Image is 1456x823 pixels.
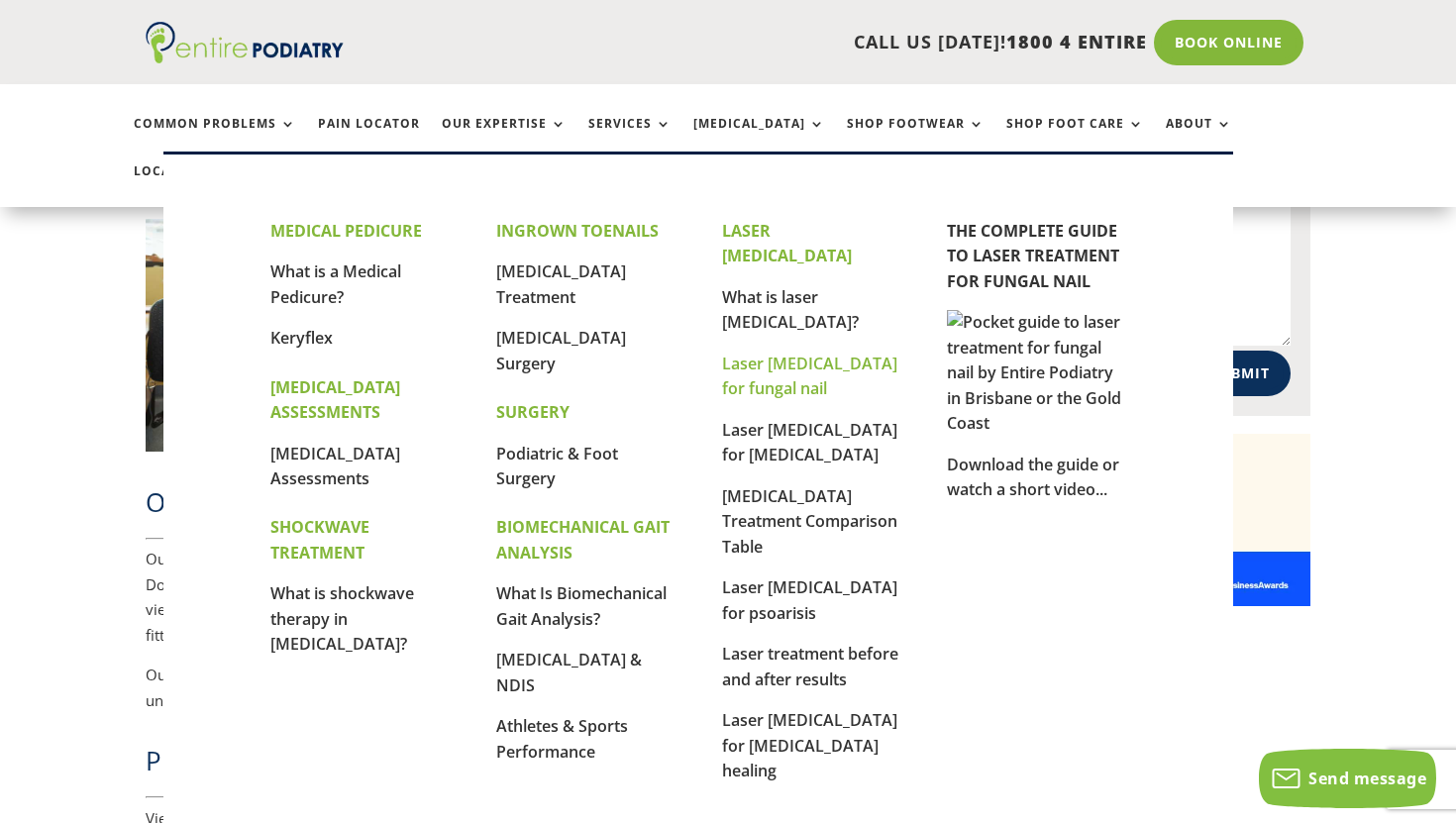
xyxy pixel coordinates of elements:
a: Keryflex [270,327,333,349]
a: Book Online [1154,20,1303,65]
span: Send message [1308,768,1426,789]
strong: SURGERY [496,401,570,423]
a: Laser [MEDICAL_DATA] for [MEDICAL_DATA] [722,419,897,466]
a: What Is Biomechanical Gait Analysis? [496,582,667,630]
strong: [MEDICAL_DATA] ASSESSMENTS [270,376,400,424]
img: Pocket guide to laser treatment for fungal nail by Entire Podiatry in Brisbane or the Gold Coast [947,310,1125,437]
a: Shop Footwear [847,117,985,159]
p: Our Chermside clinic features state of the art facilities and treatment technology including vide... [146,547,910,663]
a: [MEDICAL_DATA] Treatment [496,260,626,308]
a: Podiatric & Foot Surgery [496,443,618,490]
p: Our Chermside clinic offers a home visiting service for patients in the [GEOGRAPHIC_DATA] region ... [146,663,910,713]
a: What is shockwave therapy in [MEDICAL_DATA]? [270,582,414,655]
strong: MEDICAL PEDICURE [270,220,422,242]
a: Download the guide or watch a short video... [947,454,1119,501]
span: 1800 4 ENTIRE [1006,30,1147,53]
a: [MEDICAL_DATA] Assessments [270,443,400,490]
a: THE COMPLETE GUIDE TO LASER TREATMENT FOR FUNGAL NAIL [947,220,1119,292]
a: Services [588,117,672,159]
p: CALL US [DATE]! [414,30,1147,55]
button: Submit [1190,351,1291,396]
strong: SHOCKWAVE TREATMENT [270,516,369,564]
a: [MEDICAL_DATA] Treatment Comparison Table [722,485,897,558]
button: Send message [1259,749,1436,808]
a: [MEDICAL_DATA] Surgery [496,327,626,374]
a: Laser [MEDICAL_DATA] for [MEDICAL_DATA] healing [722,709,897,781]
a: Laser treatment before and after results [722,643,898,690]
a: Laser [MEDICAL_DATA] for fungal nail [722,353,897,400]
a: Common Problems [134,117,296,159]
a: Athletes & Sports Performance [496,715,628,763]
a: What is laser [MEDICAL_DATA]? [722,286,859,334]
img: Chermside Podiatrist Entire Podiatry [146,219,495,452]
a: [MEDICAL_DATA] [693,117,825,159]
a: Pain Locator [318,117,420,159]
a: Shop Foot Care [1006,117,1144,159]
a: Entire Podiatry [146,48,344,67]
a: [MEDICAL_DATA] & NDIS [496,649,642,696]
img: logo (1) [146,22,344,63]
h2: Our facilities [146,484,910,530]
strong: BIOMECHANICAL GAIT ANALYSIS [496,516,670,564]
a: About [1166,117,1232,159]
a: Locations [134,164,233,207]
a: Our Expertise [442,117,567,159]
strong: LASER [MEDICAL_DATA] [722,220,852,267]
strong: INGROWN TOENAILS [496,220,659,242]
a: Laser [MEDICAL_DATA] for psoarisis [722,576,897,624]
a: What is a Medical Pedicure? [270,260,401,308]
h2: Prices & Payment Options [146,743,910,788]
